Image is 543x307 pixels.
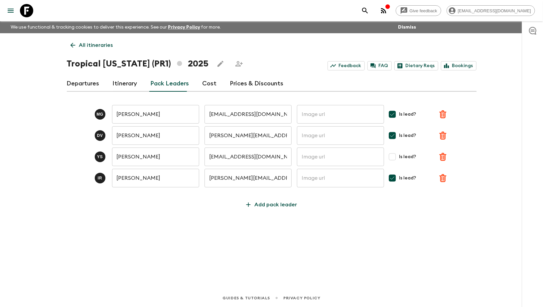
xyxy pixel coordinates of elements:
[230,76,284,92] a: Prices & Discounts
[394,61,438,70] a: Dietary Reqs
[255,201,297,209] p: Add pack leader
[112,126,199,145] input: Pack leader's full name
[406,8,441,13] span: Give feedback
[97,154,103,159] p: Y S
[328,61,365,70] a: Feedback
[396,23,418,32] button: Dismiss
[151,76,189,92] a: Pack Leaders
[232,57,246,70] span: Share this itinerary
[98,175,102,181] p: I R
[297,148,384,166] input: Image url
[97,133,103,138] p: D V
[454,8,535,13] span: [EMAIL_ADDRESS][DOMAIN_NAME]
[222,294,270,302] a: Guides & Tutorials
[297,126,384,145] input: Image url
[8,21,224,33] p: We use functional & tracking cookies to deliver this experience. See our for more.
[96,112,103,117] p: M G
[399,153,416,160] span: Is lead?
[214,57,227,70] button: Edit this itinerary
[447,5,535,16] div: [EMAIL_ADDRESS][DOMAIN_NAME]
[297,169,384,187] input: Image url
[441,61,476,70] a: Bookings
[396,5,441,16] a: Give feedback
[4,4,17,17] button: menu
[79,41,113,49] p: All itineraries
[113,76,137,92] a: Itinerary
[399,132,416,139] span: Is lead?
[204,169,292,187] input: Pack leader's email address
[112,105,199,124] input: Pack leader's full name
[168,25,200,30] a: Privacy Policy
[204,148,292,166] input: Pack leader's email address
[203,76,217,92] a: Cost
[67,39,117,52] a: All itineraries
[112,169,199,187] input: Pack leader's full name
[358,4,372,17] button: search adventures
[241,198,303,211] button: Add pack leader
[399,175,416,181] span: Is lead?
[204,105,292,124] input: Pack leader's email address
[297,105,384,124] input: Image url
[367,61,392,70] a: FAQ
[283,294,320,302] a: Privacy Policy
[67,57,208,70] h1: Tropical [US_STATE] (PR1) 2025
[399,111,416,118] span: Is lead?
[204,126,292,145] input: Pack leader's email address
[67,76,99,92] a: Departures
[112,148,199,166] input: Pack leader's full name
